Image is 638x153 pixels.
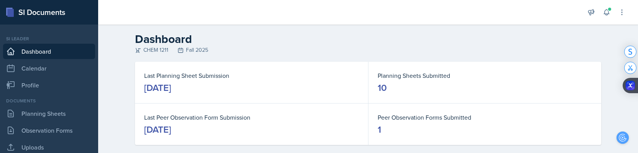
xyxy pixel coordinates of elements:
[144,113,359,122] dt: Last Peer Observation Form Submission
[378,71,592,80] dt: Planning Sheets Submitted
[135,32,601,46] h2: Dashboard
[3,44,95,59] a: Dashboard
[3,61,95,76] a: Calendar
[3,106,95,121] a: Planning Sheets
[378,123,381,136] div: 1
[144,82,171,94] div: [DATE]
[135,46,601,54] div: CHEM 1211 Fall 2025
[3,97,95,104] div: Documents
[144,123,171,136] div: [DATE]
[144,71,359,80] dt: Last Planning Sheet Submission
[3,123,95,138] a: Observation Forms
[3,77,95,93] a: Profile
[378,113,592,122] dt: Peer Observation Forms Submitted
[378,82,387,94] div: 10
[3,35,95,42] div: Si leader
